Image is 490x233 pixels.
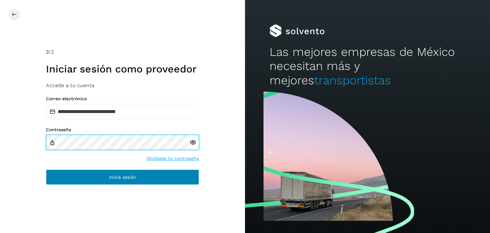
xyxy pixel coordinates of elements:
[146,155,199,162] a: Olvidaste tu contraseña
[46,49,49,55] span: 2
[46,127,199,132] label: Contraseña
[46,48,199,56] div: /2
[314,73,391,87] span: transportistas
[109,175,136,179] span: Inicia sesión
[46,96,199,101] label: Correo electrónico
[46,82,199,88] h3: Accede a tu cuenta
[46,63,199,75] h1: Iniciar sesión como proveedor
[46,169,199,185] button: Inicia sesión
[270,45,465,87] h2: Las mejores empresas de México necesitan más y mejores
